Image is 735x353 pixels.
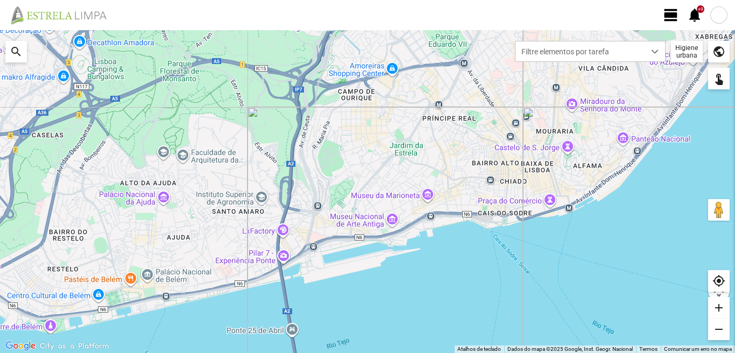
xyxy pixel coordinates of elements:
a: Abrir esta área no Google Maps (abre uma nova janela) [3,339,38,353]
div: add [708,297,730,319]
span: notifications [687,7,703,23]
img: file [8,5,118,25]
img: Google [3,339,38,353]
button: Arraste o Pegman para o mapa para abrir o Street View [708,199,730,221]
div: Higiene urbana [671,41,703,62]
span: Filtre elementos por tarefa [515,41,645,61]
div: remove [708,319,730,340]
span: Dados do mapa ©2025 Google, Inst. Geogr. Nacional [507,346,633,352]
a: Comunicar um erro no mapa [664,346,732,352]
a: Termos (abre num novo separador) [639,346,658,352]
div: public [708,41,730,62]
div: touch_app [708,68,730,89]
div: search [5,41,27,62]
div: +9 [697,5,704,13]
div: my_location [708,270,730,292]
span: view_day [663,7,679,23]
button: Atalhos de teclado [457,345,501,353]
div: dropdown trigger [645,41,666,61]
